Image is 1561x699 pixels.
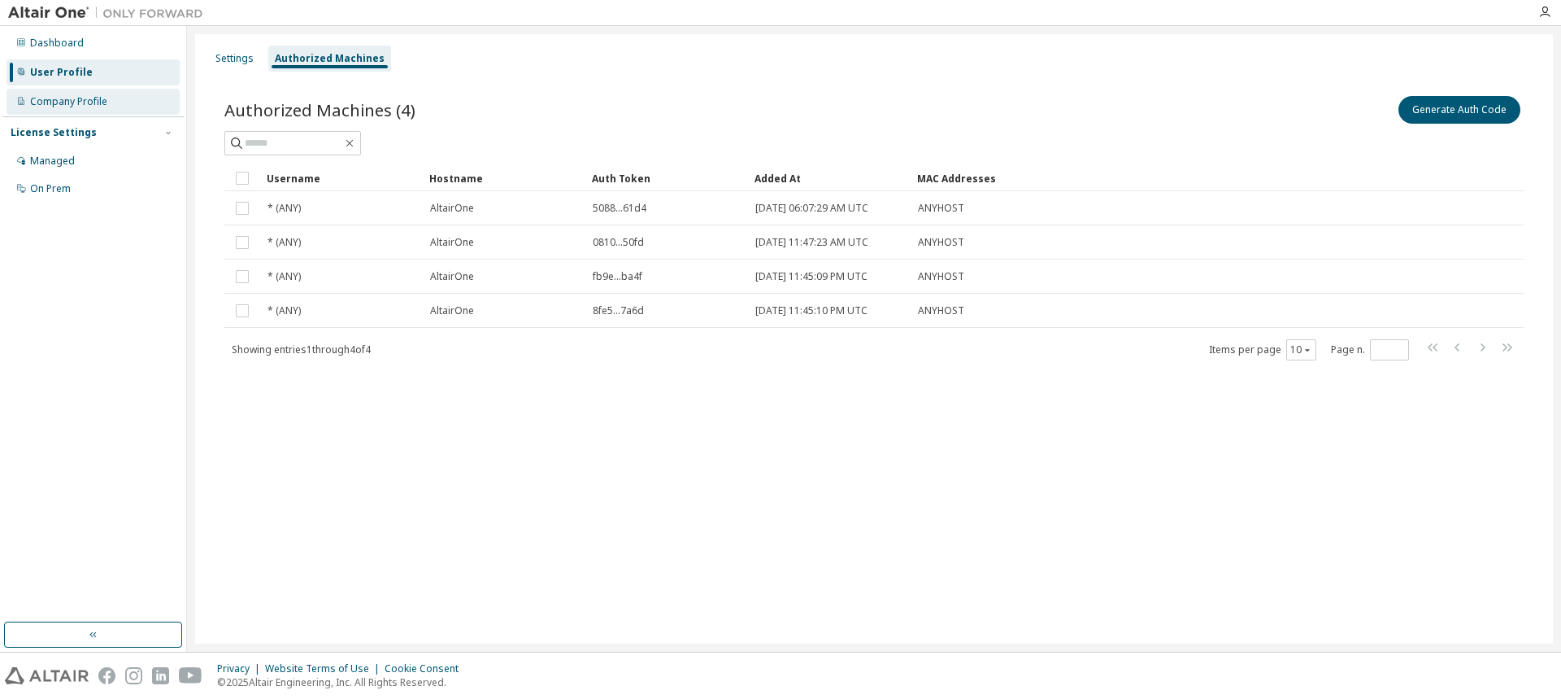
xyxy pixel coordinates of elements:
[593,202,646,215] span: 5088...61d4
[1290,343,1312,356] button: 10
[385,662,468,675] div: Cookie Consent
[224,98,415,121] span: Authorized Machines (4)
[275,52,385,65] div: Authorized Machines
[429,165,579,191] div: Hostname
[430,270,474,283] span: AltairOne
[593,270,642,283] span: fb9e...ba4f
[754,165,904,191] div: Added At
[8,5,211,21] img: Altair One
[755,304,867,317] span: [DATE] 11:45:10 PM UTC
[593,236,644,249] span: 0810...50fd
[98,667,115,684] img: facebook.svg
[918,304,964,317] span: ANYHOST
[267,202,301,215] span: * (ANY)
[755,236,868,249] span: [DATE] 11:47:23 AM UTC
[215,52,254,65] div: Settings
[265,662,385,675] div: Website Terms of Use
[30,182,71,195] div: On Prem
[232,343,371,356] span: Showing entries 1 through 4 of 4
[430,202,474,215] span: AltairOne
[1331,339,1409,360] span: Page n.
[593,304,644,317] span: 8fe5...7a6d
[430,236,474,249] span: AltairOne
[30,155,75,168] div: Managed
[30,95,107,108] div: Company Profile
[592,165,741,191] div: Auth Token
[918,236,964,249] span: ANYHOST
[152,667,169,684] img: linkedin.svg
[217,675,468,689] p: © 2025 Altair Engineering, Inc. All Rights Reserved.
[918,202,964,215] span: ANYHOST
[430,304,474,317] span: AltairOne
[1398,96,1520,124] button: Generate Auth Code
[217,662,265,675] div: Privacy
[267,165,416,191] div: Username
[1209,339,1316,360] span: Items per page
[179,667,202,684] img: youtube.svg
[11,126,97,139] div: License Settings
[30,66,93,79] div: User Profile
[267,236,301,249] span: * (ANY)
[755,202,868,215] span: [DATE] 06:07:29 AM UTC
[755,270,867,283] span: [DATE] 11:45:09 PM UTC
[5,667,89,684] img: altair_logo.svg
[125,667,142,684] img: instagram.svg
[30,37,84,50] div: Dashboard
[267,304,301,317] span: * (ANY)
[918,270,964,283] span: ANYHOST
[267,270,301,283] span: * (ANY)
[917,165,1353,191] div: MAC Addresses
